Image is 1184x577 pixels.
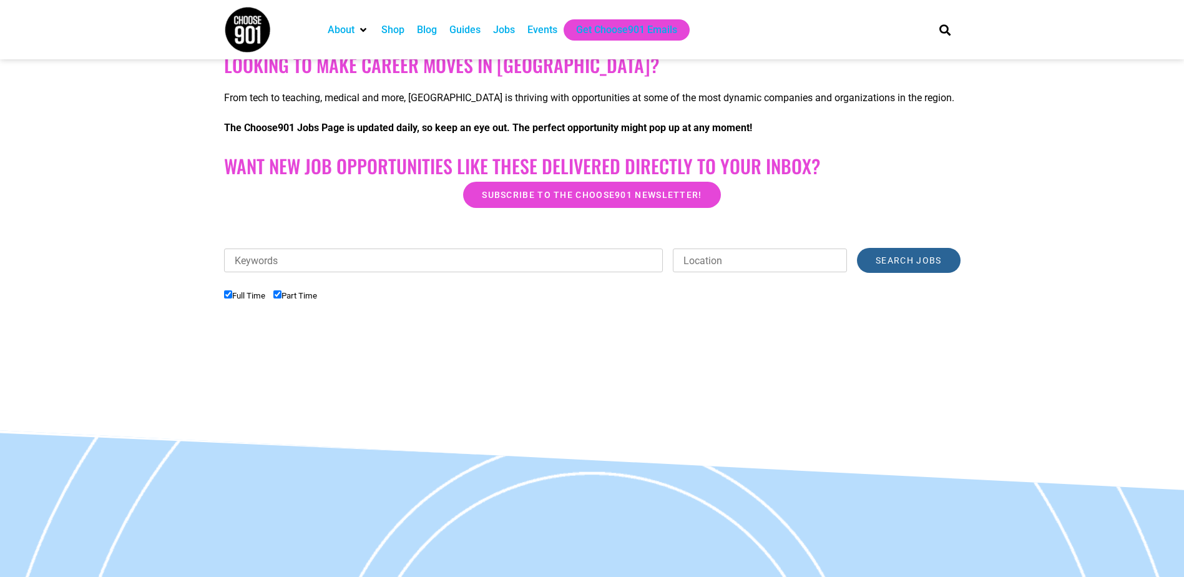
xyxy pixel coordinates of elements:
[934,19,955,40] div: Search
[576,22,677,37] a: Get Choose901 Emails
[449,22,481,37] a: Guides
[417,22,437,37] a: Blog
[381,22,404,37] a: Shop
[224,291,265,300] label: Full Time
[224,122,752,134] strong: The Choose901 Jobs Page is updated daily, so keep an eye out. The perfect opportunity might pop u...
[224,290,232,298] input: Full Time
[321,19,918,41] nav: Main nav
[328,22,355,37] a: About
[273,290,281,298] input: Part Time
[224,155,961,177] h2: Want New Job Opportunities like these Delivered Directly to your Inbox?
[463,182,720,208] a: Subscribe to the Choose901 newsletter!
[527,22,557,37] a: Events
[273,291,317,300] label: Part Time
[857,248,960,273] input: Search Jobs
[224,249,663,272] input: Keywords
[321,19,375,41] div: About
[493,22,515,37] a: Jobs
[673,249,847,272] input: Location
[224,54,961,76] h2: Looking to make career moves in [GEOGRAPHIC_DATA]?
[224,91,961,106] p: From tech to teaching, medical and more, [GEOGRAPHIC_DATA] is thriving with opportunities at some...
[482,190,702,199] span: Subscribe to the Choose901 newsletter!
